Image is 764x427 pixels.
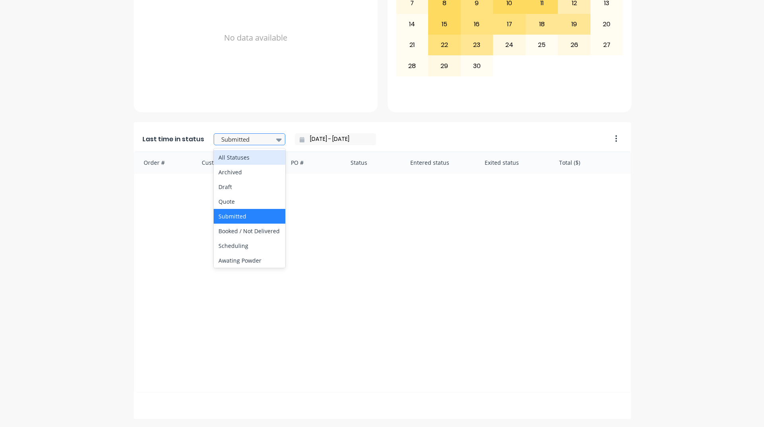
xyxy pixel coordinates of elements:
div: 17 [493,14,525,34]
div: 24 [493,35,525,55]
div: 27 [591,35,623,55]
div: Archived [214,165,285,179]
div: 19 [558,14,590,34]
div: 26 [558,35,590,55]
div: Entered status [402,152,477,173]
div: 15 [429,14,460,34]
div: Total ($) [551,152,631,173]
div: 16 [461,14,493,34]
div: Status [343,152,402,173]
div: PO # [283,152,343,173]
div: 22 [429,35,460,55]
div: 25 [526,35,558,55]
div: 28 [396,56,428,76]
div: Exited status [477,152,551,173]
div: Order # [134,152,194,173]
div: 20 [591,14,623,34]
div: All Statuses [214,150,285,165]
div: Quote [214,194,285,209]
div: Draft [214,179,285,194]
div: 18 [526,14,558,34]
div: 14 [396,14,428,34]
div: 30 [461,56,493,76]
div: Submitted [214,209,285,224]
div: 23 [461,35,493,55]
div: 21 [396,35,428,55]
input: Filter by date [304,133,373,145]
div: Booked / Not Delivered [214,224,285,238]
div: Awating Powder [214,253,285,268]
div: 29 [429,56,460,76]
div: Customer [194,152,283,173]
div: Scheduling [214,238,285,253]
span: Last time in status [142,135,204,144]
